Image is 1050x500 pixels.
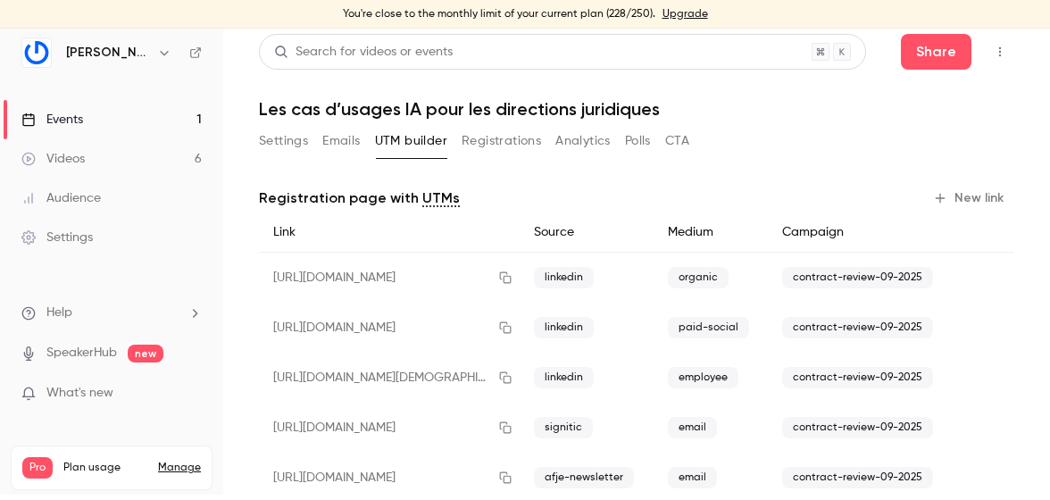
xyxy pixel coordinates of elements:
[534,467,634,488] span: afje-newsletter
[66,44,150,62] h6: [PERSON_NAME]
[668,467,717,488] span: email
[534,417,593,438] span: signitic
[21,189,101,207] div: Audience
[274,43,453,62] div: Search for videos or events
[322,127,360,155] button: Emails
[782,367,933,388] span: contract-review-09-2025
[21,111,83,129] div: Events
[180,386,202,402] iframe: Noticeable Trigger
[901,34,971,70] button: Share
[21,150,85,168] div: Videos
[668,417,717,438] span: email
[375,127,447,155] button: UTM builder
[654,212,768,253] div: Medium
[534,267,594,288] span: linkedin
[625,127,651,155] button: Polls
[782,417,933,438] span: contract-review-09-2025
[259,253,520,304] div: [URL][DOMAIN_NAME]
[668,367,738,388] span: employee
[534,367,594,388] span: linkedin
[665,127,689,155] button: CTA
[22,38,51,67] img: Gino LegalTech
[63,461,147,475] span: Plan usage
[259,403,520,453] div: [URL][DOMAIN_NAME]
[259,303,520,353] div: [URL][DOMAIN_NAME]
[259,353,520,403] div: [URL][DOMAIN_NAME][DEMOGRAPHIC_DATA]
[662,7,708,21] a: Upgrade
[46,304,72,322] span: Help
[21,304,202,322] li: help-dropdown-opener
[668,317,749,338] span: paid-social
[926,184,1014,212] button: New link
[128,345,163,362] span: new
[21,229,93,246] div: Settings
[422,187,460,209] a: UTMs
[520,212,654,253] div: Source
[259,127,308,155] button: Settings
[259,187,460,209] p: Registration page with
[534,317,594,338] span: linkedin
[768,212,954,253] div: Campaign
[782,467,933,488] span: contract-review-09-2025
[259,98,1014,120] h1: Les cas d’usages IA pour les directions juridiques
[782,267,933,288] span: contract-review-09-2025
[555,127,611,155] button: Analytics
[668,267,729,288] span: organic
[46,344,117,362] a: SpeakerHub
[158,461,201,475] a: Manage
[782,317,933,338] span: contract-review-09-2025
[46,384,113,403] span: What's new
[259,212,520,253] div: Link
[462,127,541,155] button: Registrations
[22,457,53,479] span: Pro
